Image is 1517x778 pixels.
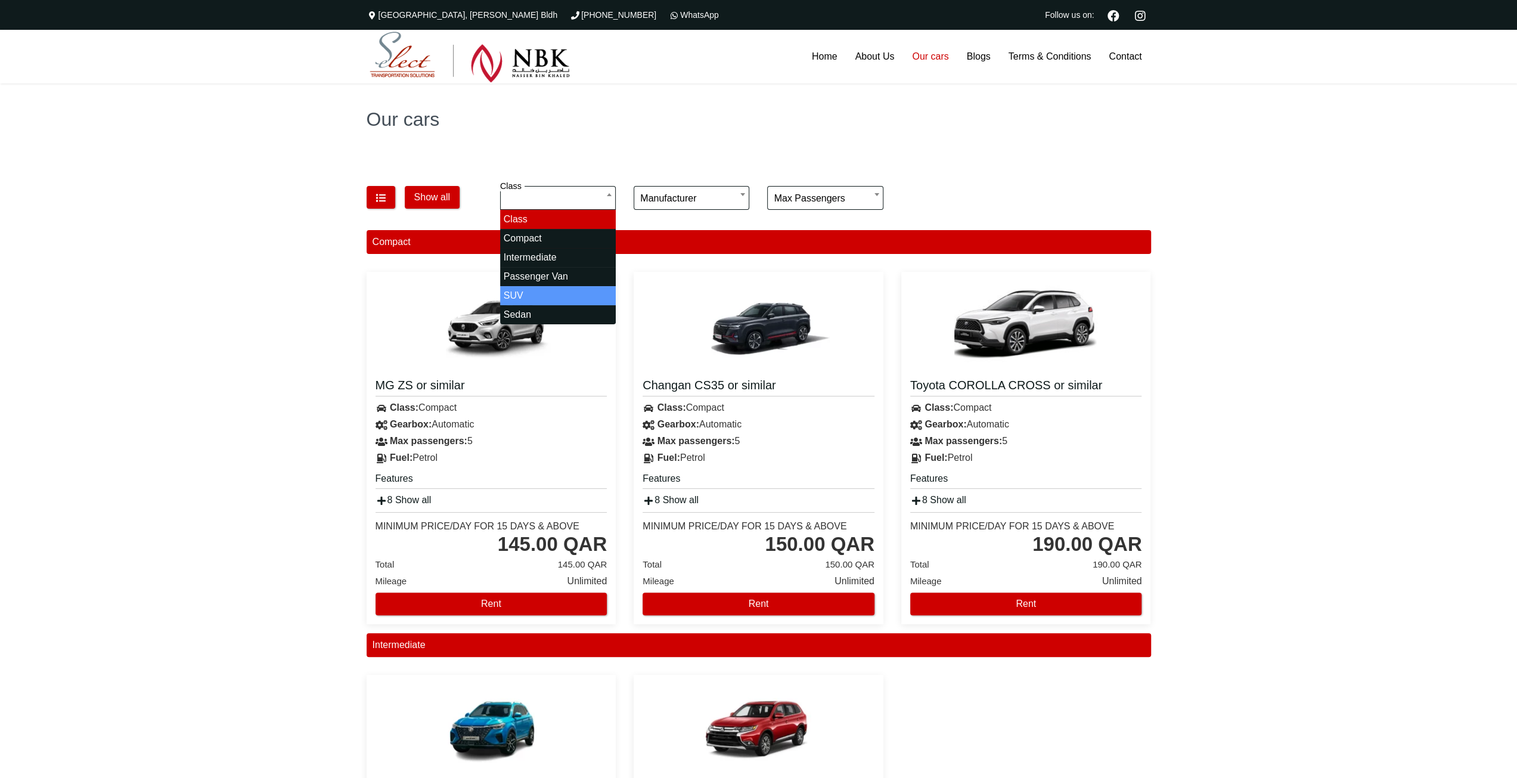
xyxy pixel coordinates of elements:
[376,576,407,586] span: Mileage
[498,532,607,556] div: 145.00 QAR
[376,377,607,396] a: MG ZS or similar
[925,419,966,429] strong: Gearbox:
[910,576,942,586] span: Mileage
[846,30,903,83] a: About Us
[643,576,674,586] span: Mileage
[376,472,607,489] h5: Features
[1000,30,1100,83] a: Terms & Conditions
[370,32,570,83] img: Select Rent a Car
[901,433,1151,450] div: 5
[910,593,1142,615] button: Rent
[500,248,616,267] li: Intermediate
[367,433,616,450] div: 5
[634,186,749,210] span: Manufacturer
[376,495,432,505] a: 8 Show all
[569,10,656,20] a: [PHONE_NUMBER]
[634,433,883,450] div: 5
[500,305,616,324] li: Sedan
[657,452,680,463] strong: Fuel:
[1102,573,1142,590] span: Unlimited
[803,30,846,83] a: Home
[643,495,699,505] a: 8 Show all
[910,472,1142,489] h5: Features
[954,281,1097,370] img: Toyota COROLLA CROSS or similar
[901,399,1151,416] div: Compact
[500,210,616,229] li: Class
[910,520,1114,532] div: Minimum Price/Day for 15 days & Above
[634,450,883,466] div: Petrol
[1093,556,1142,573] span: 190.00 QAR
[640,187,743,210] span: Manufacturer
[834,573,874,590] span: Unlimited
[643,377,874,396] a: Changan CS35 or similar
[1032,532,1141,556] div: 190.00 QAR
[774,187,876,210] span: Max passengers
[500,267,616,286] li: Passenger Van
[643,472,874,489] h5: Features
[925,436,1002,446] strong: Max passengers:
[643,559,662,569] span: Total
[765,532,874,556] div: 150.00 QAR
[1103,8,1124,21] a: Facebook
[925,452,947,463] strong: Fuel:
[767,186,883,210] span: Max passengers
[657,436,735,446] strong: Max passengers:
[367,230,1151,254] div: Compact
[558,556,607,573] span: 145.00 QAR
[1100,30,1150,83] a: Contact
[687,684,830,773] img: Mitsubishi OUTLANDER or similar
[500,181,525,191] label: Class
[376,593,607,615] button: Rent
[390,452,412,463] strong: Fuel:
[910,377,1142,396] a: Toyota COROLLA CROSS or similar
[1130,8,1151,21] a: Instagram
[367,450,616,466] div: Petrol
[405,186,460,209] button: Show all
[825,556,874,573] span: 150.00 QAR
[390,402,418,413] strong: Class:
[420,684,563,773] img: MG RX5 or similar
[500,229,616,248] li: Compact
[634,399,883,416] div: Compact
[420,281,563,370] img: MG ZS or similar
[634,416,883,433] div: Automatic
[367,110,1151,129] h1: Our cars
[657,419,699,429] strong: Gearbox:
[687,281,830,370] img: Changan CS35 or similar
[376,559,395,569] span: Total
[567,573,607,590] span: Unlimited
[367,416,616,433] div: Automatic
[367,633,1151,657] div: Intermediate
[390,436,467,446] strong: Max passengers:
[643,593,874,615] button: Rent
[910,559,929,569] span: Total
[958,30,1000,83] a: Blogs
[367,399,616,416] div: Compact
[643,520,846,532] div: Minimum Price/Day for 15 days & Above
[500,286,616,305] li: SUV
[390,419,432,429] strong: Gearbox:
[910,495,966,505] a: 8 Show all
[925,402,953,413] strong: Class:
[903,30,957,83] a: Our cars
[901,450,1151,466] div: Petrol
[901,416,1151,433] div: Automatic
[376,520,579,532] div: Minimum Price/Day for 15 days & Above
[657,402,686,413] strong: Class:
[668,10,719,20] a: WhatsApp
